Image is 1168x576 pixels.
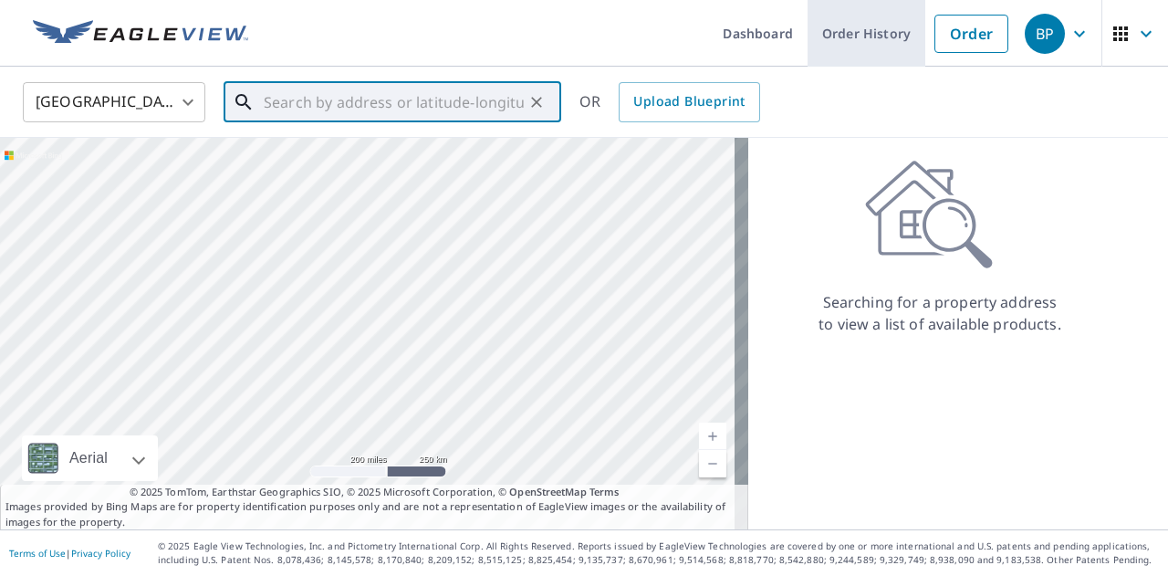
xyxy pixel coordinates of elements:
[23,77,205,128] div: [GEOGRAPHIC_DATA]
[1025,14,1065,54] div: BP
[524,89,549,115] button: Clear
[22,435,158,481] div: Aerial
[64,435,113,481] div: Aerial
[934,15,1008,53] a: Order
[818,291,1062,335] p: Searching for a property address to view a list of available products.
[633,90,745,113] span: Upload Blueprint
[9,548,130,559] p: |
[33,20,248,47] img: EV Logo
[619,82,759,122] a: Upload Blueprint
[71,547,130,560] a: Privacy Policy
[9,547,66,560] a: Terms of Use
[699,423,726,450] a: Current Level 5, Zoom In
[130,485,620,500] span: © 2025 TomTom, Earthstar Geographics SIO, © 2025 Microsoft Corporation, ©
[579,82,760,122] div: OR
[158,539,1159,567] p: © 2025 Eagle View Technologies, Inc. and Pictometry International Corp. All Rights Reserved. Repo...
[509,485,586,498] a: OpenStreetMap
[589,485,620,498] a: Terms
[699,450,726,477] a: Current Level 5, Zoom Out
[264,77,524,128] input: Search by address or latitude-longitude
